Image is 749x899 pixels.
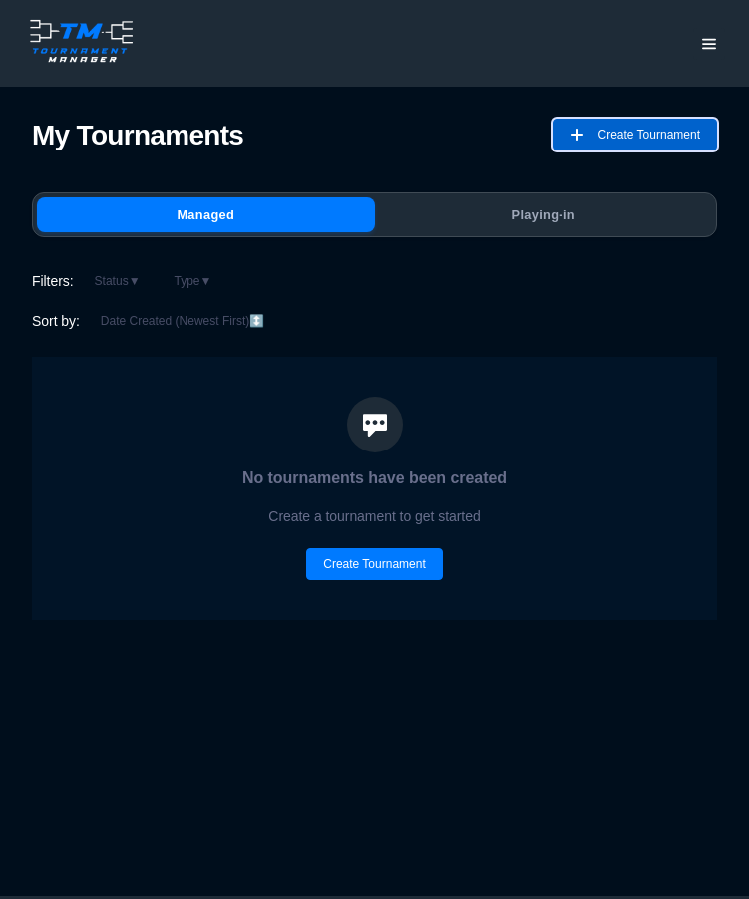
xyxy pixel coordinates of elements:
[32,119,243,152] h1: My Tournaments
[162,269,225,293] button: Type▼
[82,269,154,293] button: Status▼
[242,468,507,488] h2: No tournaments have been created
[37,197,375,232] button: Managed
[24,16,139,66] img: logo.ffa97a18e3bf2c7d.png
[306,548,443,580] button: Create Tournament
[88,309,277,333] button: Date Created (Newest First)↕️
[268,504,480,528] p: Create a tournament to get started
[553,119,717,150] button: Create Tournament
[32,311,80,331] span: Sort by:
[375,197,713,232] button: Playing-in
[32,271,74,291] span: Filters:
[597,119,700,150] span: Create Tournament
